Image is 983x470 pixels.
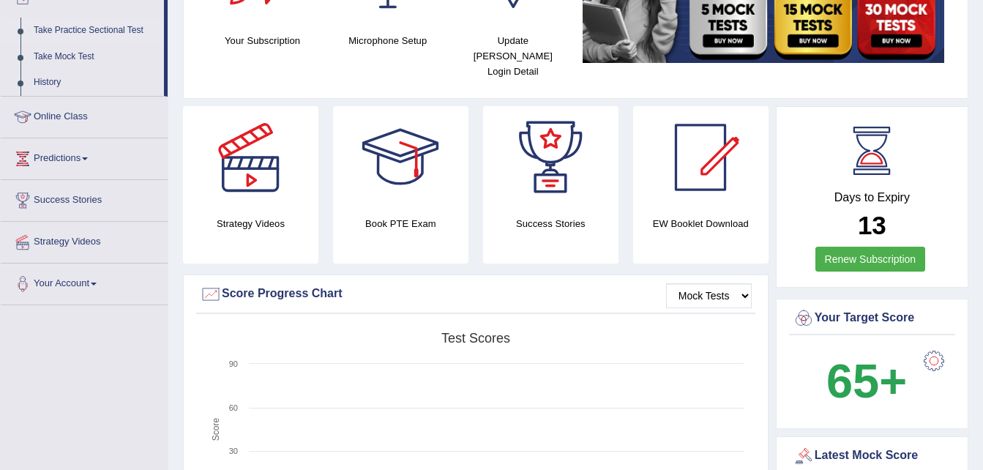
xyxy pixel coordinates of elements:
[633,216,769,231] h4: EW Booklet Download
[1,138,168,175] a: Predictions
[27,44,164,70] a: Take Mock Test
[333,216,468,231] h4: Book PTE Exam
[441,331,510,346] tspan: Test scores
[858,211,886,239] b: 13
[229,359,238,368] text: 90
[229,403,238,412] text: 60
[793,191,952,204] h4: Days to Expiry
[211,418,221,441] tspan: Score
[793,445,952,467] div: Latest Mock Score
[1,222,168,258] a: Strategy Videos
[200,283,752,305] div: Score Progress Chart
[826,354,907,408] b: 65+
[207,33,318,48] h4: Your Subscription
[1,97,168,133] a: Online Class
[183,216,318,231] h4: Strategy Videos
[1,264,168,300] a: Your Account
[793,307,952,329] div: Your Target Score
[483,216,618,231] h4: Success Stories
[457,33,568,79] h4: Update [PERSON_NAME] Login Detail
[815,247,926,272] a: Renew Subscription
[27,18,164,44] a: Take Practice Sectional Test
[229,447,238,455] text: 30
[332,33,443,48] h4: Microphone Setup
[1,180,168,217] a: Success Stories
[27,70,164,96] a: History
